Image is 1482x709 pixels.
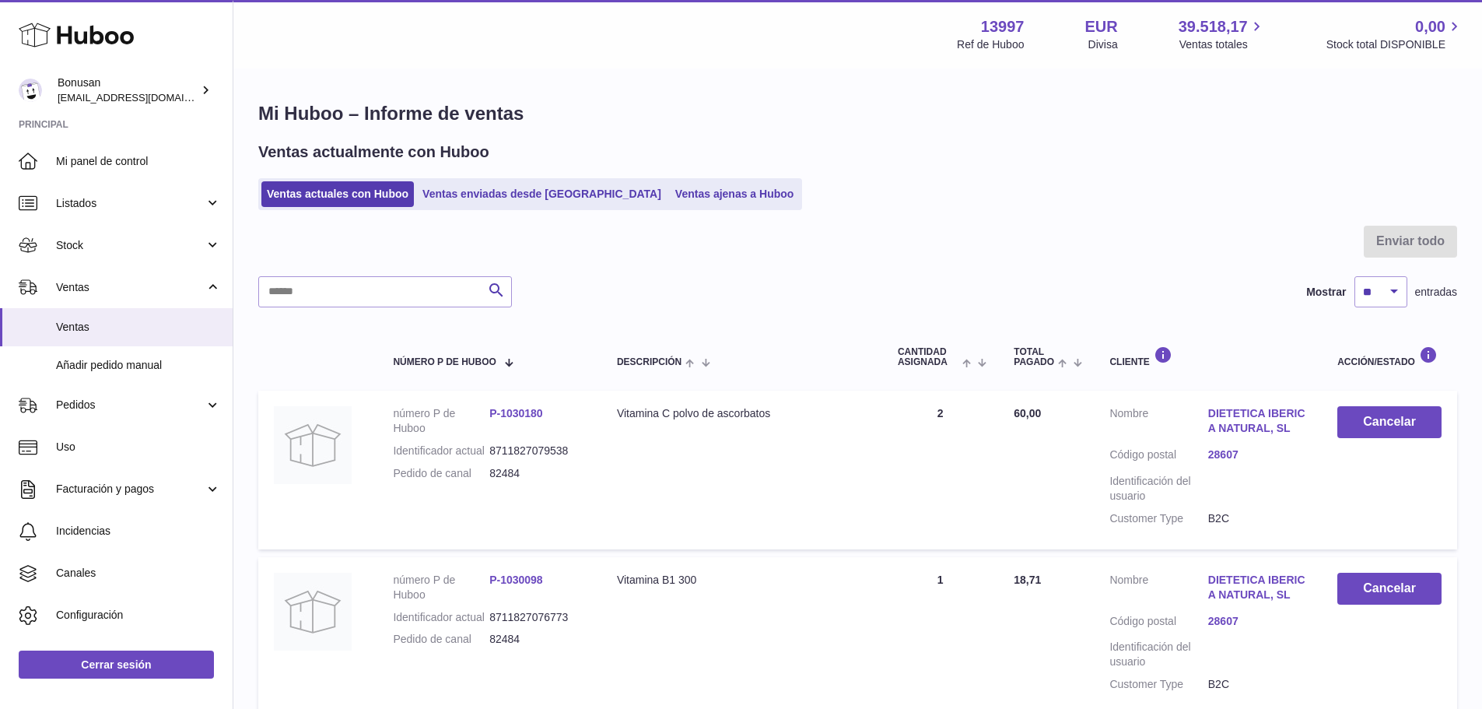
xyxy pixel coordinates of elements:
[56,608,221,623] span: Configuración
[393,357,496,367] span: número P de Huboo
[489,444,586,458] dd: 8711827079538
[1109,677,1207,692] dt: Customer Type
[1337,573,1442,605] button: Cancelar
[393,573,489,602] dt: número P de Huboo
[258,142,489,163] h2: Ventas actualmente con Huboo
[56,320,221,335] span: Ventas
[1337,406,1442,438] button: Cancelar
[1415,285,1457,300] span: entradas
[981,16,1025,37] strong: 13997
[19,79,42,102] img: internalAdmin-13997@internal.huboo.com
[56,440,221,455] span: Uso
[1014,574,1041,586] span: 18,71
[617,357,681,367] span: Descripción
[1326,37,1463,52] span: Stock total DISPONIBLE
[1415,16,1445,37] span: 0,00
[1109,614,1207,633] dt: Código postal
[56,238,205,253] span: Stock
[1208,406,1306,436] a: DIETETICA IBERICA NATURAL, SL
[1014,347,1054,367] span: Total pagado
[274,406,352,484] img: no-photo.jpg
[19,651,214,679] a: Cerrar sesión
[489,574,543,586] a: P-1030098
[261,181,414,207] a: Ventas actuales con Huboo
[56,398,205,412] span: Pedidos
[1109,573,1207,606] dt: Nombre
[393,466,489,481] dt: Pedido de canal
[1208,677,1306,692] dd: B2C
[489,466,586,481] dd: 82484
[56,154,221,169] span: Mi panel de control
[1326,16,1463,52] a: 0,00 Stock total DISPONIBLE
[1109,448,1207,466] dt: Código postal
[898,347,958,367] span: Cantidad ASIGNADA
[489,610,586,625] dd: 8711827076773
[617,573,867,588] div: Vitamina B1 300
[56,358,221,373] span: Añadir pedido manual
[1109,346,1306,367] div: Cliente
[58,75,198,105] div: Bonusan
[882,391,998,549] td: 2
[393,632,489,647] dt: Pedido de canal
[393,406,489,436] dt: número P de Huboo
[489,407,543,419] a: P-1030180
[1179,16,1266,52] a: 39.518,17 Ventas totales
[274,573,352,651] img: no-photo.jpg
[489,632,586,647] dd: 82484
[1109,406,1207,440] dt: Nombre
[1208,448,1306,462] a: 28607
[417,181,667,207] a: Ventas enviadas desde [GEOGRAPHIC_DATA]
[957,37,1024,52] div: Ref de Huboo
[1208,573,1306,602] a: DIETETICA IBERICA NATURAL, SL
[670,181,800,207] a: Ventas ajenas a Huboo
[1179,37,1266,52] span: Ventas totales
[1109,511,1207,526] dt: Customer Type
[393,444,489,458] dt: Identificador actual
[617,406,867,421] div: Vitamina C polvo de ascorbatos
[56,196,205,211] span: Listados
[1109,474,1207,504] dt: Identificación del usuario
[1337,346,1442,367] div: Acción/Estado
[1014,407,1041,419] span: 60,00
[56,524,221,539] span: Incidencias
[1179,16,1248,37] span: 39.518,17
[56,566,221,581] span: Canales
[56,280,205,295] span: Ventas
[1208,511,1306,526] dd: B2C
[1306,285,1346,300] label: Mostrar
[393,610,489,625] dt: Identificador actual
[1084,16,1117,37] strong: EUR
[1109,640,1207,669] dt: Identificación del usuario
[258,101,1457,126] h1: Mi Huboo – Informe de ventas
[1088,37,1118,52] div: Divisa
[1208,614,1306,629] a: 28607
[58,91,229,104] span: [EMAIL_ADDRESS][DOMAIN_NAME]
[56,482,205,497] span: Facturación y pagos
